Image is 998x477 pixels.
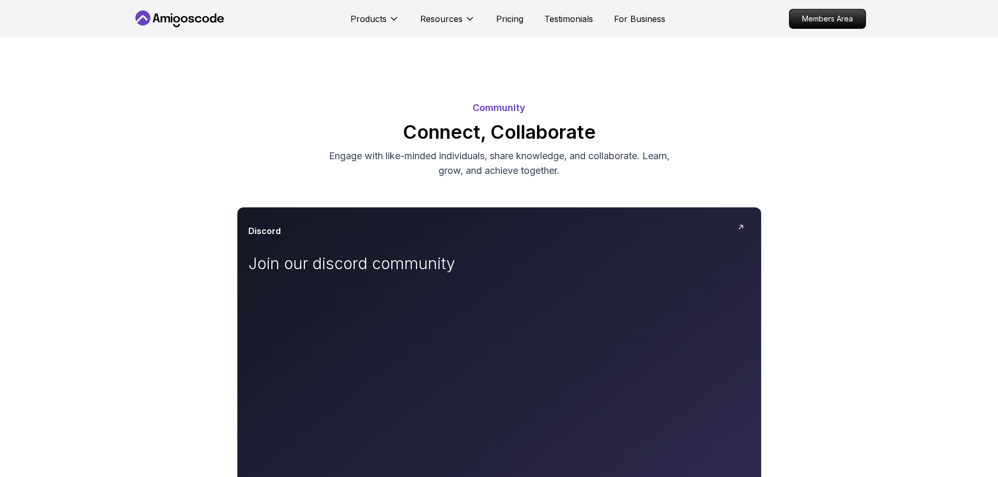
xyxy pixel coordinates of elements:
[420,13,475,34] button: Resources
[350,13,387,25] p: Products
[544,13,593,25] a: Testimonials
[614,13,665,25] a: For Business
[248,225,281,237] h3: Discord
[133,121,866,142] h2: Connect, Collaborate
[323,149,675,178] p: Engage with like-minded individuals, share knowledge, and collaborate. Learn, grow, and achieve t...
[789,9,865,28] p: Members Area
[420,13,463,25] p: Resources
[350,13,399,34] button: Products
[496,13,523,25] a: Pricing
[248,254,484,273] p: Join our discord community
[789,9,866,29] a: Members Area
[133,101,866,115] p: Community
